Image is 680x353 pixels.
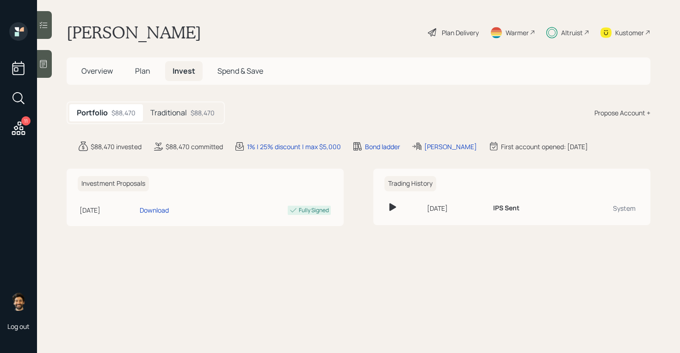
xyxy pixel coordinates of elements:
h1: [PERSON_NAME] [67,22,201,43]
div: $88,470 [191,108,215,118]
span: Overview [81,66,113,76]
div: Plan Delivery [442,28,479,38]
div: Warmer [506,28,529,38]
div: Kustomer [615,28,644,38]
div: [DATE] [80,205,136,215]
h6: Trading History [384,176,436,191]
div: System [573,203,636,213]
span: Invest [173,66,195,76]
div: Download [140,205,169,215]
h5: Portfolio [77,108,108,117]
div: First account opened: [DATE] [501,142,588,151]
div: $88,470 [111,108,136,118]
div: Propose Account + [594,108,650,118]
h5: Traditional [150,108,187,117]
div: [PERSON_NAME] [424,142,477,151]
h6: Investment Proposals [78,176,149,191]
h6: IPS Sent [493,204,519,212]
span: Plan [135,66,150,76]
div: Altruist [561,28,583,38]
div: $88,470 invested [91,142,142,151]
div: Fully Signed [299,206,329,214]
img: eric-schwartz-headshot.png [9,292,28,311]
div: Bond ladder [365,142,400,151]
span: Spend & Save [217,66,263,76]
div: $88,470 committed [166,142,223,151]
div: [DATE] [427,203,486,213]
div: 1% | 25% discount | max $5,000 [247,142,341,151]
div: Log out [7,322,30,331]
div: 11 [21,116,31,126]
